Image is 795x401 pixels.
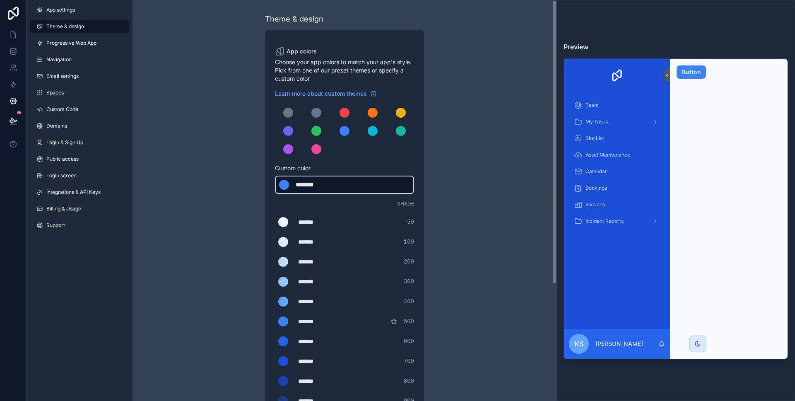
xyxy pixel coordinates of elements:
[585,185,607,191] span: Bookings
[46,205,81,212] span: Billing & Usage
[46,172,77,179] span: Login screen
[569,114,665,129] a: My Tasks
[275,164,407,172] span: Custom color
[569,197,665,212] a: Invoices
[275,58,414,83] span: Choose your app colors to match your app's style. Pick from one of our preset themes or specify a...
[569,164,665,179] a: Calendar
[30,3,129,17] a: App settings
[404,238,414,246] span: 100
[575,339,583,349] span: KS
[30,103,129,116] a: Custom Code
[30,119,129,133] a: Domains
[569,131,665,146] a: Site List
[585,102,599,109] span: Team
[30,152,129,166] a: Public access
[30,169,129,182] a: Login screen
[404,258,414,266] span: 200
[30,136,129,149] a: Login & Sign Up
[46,123,67,129] span: Domains
[275,89,377,98] a: Learn more about custom themes
[595,340,643,348] p: [PERSON_NAME]
[46,189,101,196] span: Integrations & API Keys
[407,218,414,226] span: 50
[287,47,317,56] span: App colors
[585,168,607,175] span: Calendar
[564,92,670,329] div: scrollable content
[569,181,665,196] a: Bookings
[46,23,84,30] span: Theme & design
[585,118,608,125] span: My Tasks
[30,53,129,66] a: Navigation
[404,377,414,385] span: 800
[404,297,414,306] span: 400
[610,69,624,82] img: App logo
[46,156,79,162] span: Public access
[677,65,706,79] button: Button
[46,222,65,229] span: Support
[569,147,665,162] a: Asset Maintenance
[585,218,624,225] span: Incident Reports
[46,139,83,146] span: Login & Sign Up
[30,86,129,99] a: Spaces
[585,135,604,142] span: Site List
[275,89,367,98] span: Learn more about custom themes
[569,214,665,229] a: Incident Reports
[30,36,129,50] a: Progressive Web App
[569,98,665,113] a: Team
[30,202,129,215] a: Billing & Usage
[46,40,96,46] span: Progressive Web App
[265,13,323,25] div: Theme & design
[404,357,414,365] span: 700
[585,201,605,208] span: Invoices
[46,56,72,63] span: Navigation
[30,219,129,232] a: Support
[585,152,630,158] span: Asset Maintenance
[30,20,129,33] a: Theme & design
[404,278,414,286] span: 300
[404,317,414,326] span: 500
[46,106,78,113] span: Custom Code
[30,186,129,199] a: Integrations & API Keys
[564,42,788,52] h3: Preview
[397,200,414,207] span: Shade
[46,7,75,13] span: App settings
[404,337,414,345] span: 600
[46,73,79,80] span: Email settings
[30,70,129,83] a: Email settings
[46,89,64,96] span: Spaces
